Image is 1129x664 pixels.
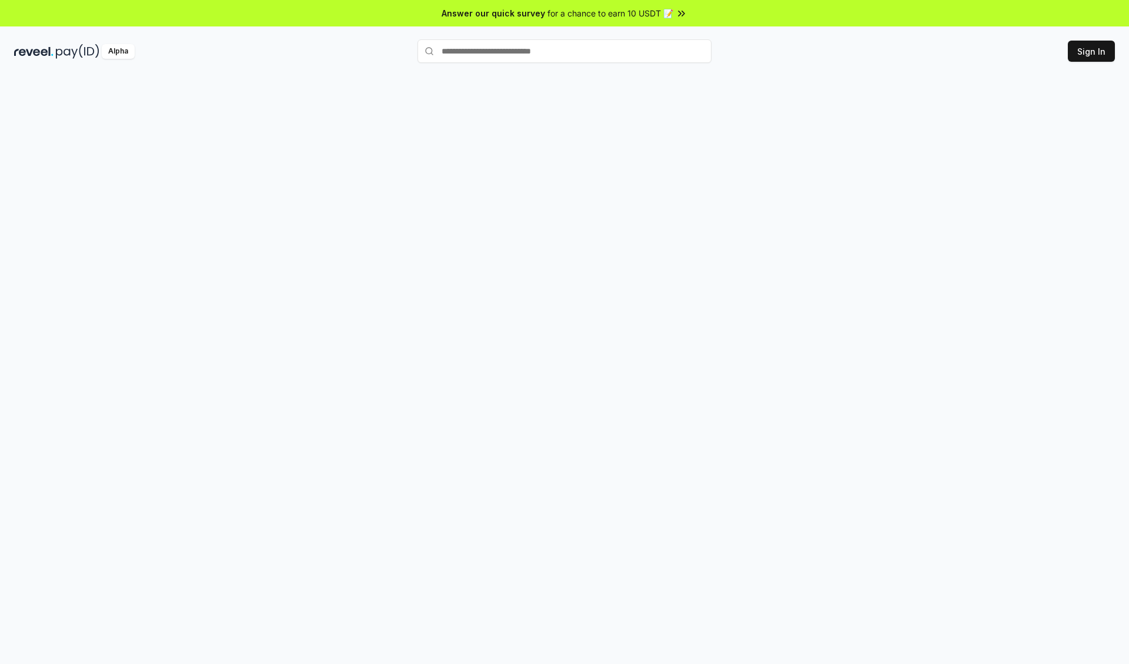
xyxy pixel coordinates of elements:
img: reveel_dark [14,44,54,59]
span: Answer our quick survey [442,7,545,19]
button: Sign In [1068,41,1115,62]
span: for a chance to earn 10 USDT 📝 [547,7,673,19]
img: pay_id [56,44,99,59]
div: Alpha [102,44,135,59]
